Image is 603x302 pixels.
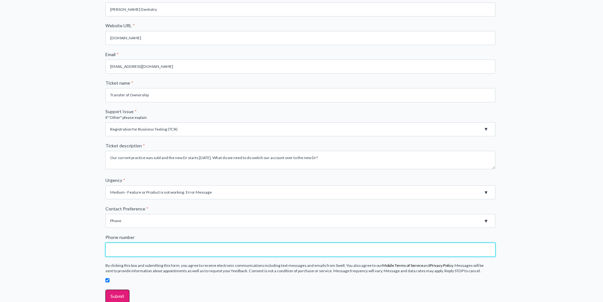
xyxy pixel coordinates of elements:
legend: If "Other" please explain [105,115,498,120]
span: Contact Preference [105,206,145,211]
a: Privacy Policy [430,263,453,268]
textarea: Our current practice was sold and the new Dr starts [DATE]. What do we need to do switch our acco... [105,151,495,169]
span: Ticket name [105,80,130,86]
span: Urgency [105,177,122,183]
legend: By clicking this box and submitting this form, you agree to receive electronic communications inc... [105,263,498,273]
span: Email [105,52,116,57]
span: Phone number [105,235,135,240]
a: Mobile Terms of Service [382,263,423,268]
span: Support Issue [105,109,134,114]
span: Website URL [105,23,132,28]
span: Ticket description [105,143,142,148]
